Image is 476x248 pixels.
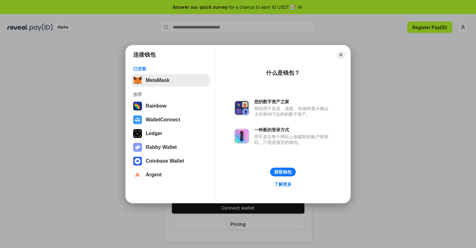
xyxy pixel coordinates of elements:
button: Ledger [131,127,210,140]
button: Rabby Wallet [131,141,210,154]
div: Coinbase Wallet [146,158,184,164]
img: svg+xml,%3Csvg%20xmlns%3D%22http%3A%2F%2Fwww.w3.org%2F2000%2Fsvg%22%20fill%3D%22none%22%20viewBox... [234,129,249,144]
div: 而不是在每个网站上创建新的账户和密码，只需连接您的钱包。 [254,134,332,145]
img: svg+xml,%3Csvg%20xmlns%3D%22http%3A%2F%2Fwww.w3.org%2F2000%2Fsvg%22%20fill%3D%22none%22%20viewBox... [133,143,142,152]
div: Ledger [146,131,162,136]
div: Argent [146,172,162,178]
div: 什么是钱包？ [266,69,300,77]
img: svg+xml,%3Csvg%20xmlns%3D%22http%3A%2F%2Fwww.w3.org%2F2000%2Fsvg%22%20width%3D%2228%22%20height%3... [133,129,142,138]
img: svg+xml,%3Csvg%20width%3D%2228%22%20height%3D%2228%22%20viewBox%3D%220%200%2028%2028%22%20fill%3D... [133,157,142,165]
div: Rabby Wallet [146,144,177,150]
div: 您的数字资产之家 [254,99,332,104]
div: MetaMask [146,78,169,83]
a: 了解更多 [270,180,295,188]
button: 获取钱包 [270,168,296,176]
img: svg+xml,%3Csvg%20width%3D%22120%22%20height%3D%22120%22%20viewBox%3D%220%200%20120%20120%22%20fil... [133,102,142,110]
div: Rainbow [146,103,167,109]
div: 一种新的登录方式 [254,127,332,133]
button: Argent [131,169,210,181]
h1: 连接钱包 [133,51,156,58]
img: svg+xml,%3Csvg%20width%3D%2228%22%20height%3D%2228%22%20viewBox%3D%220%200%2028%2028%22%20fill%3D... [133,170,142,179]
div: WalletConnect [146,117,180,123]
div: 了解更多 [274,181,292,187]
img: svg+xml,%3Csvg%20fill%3D%22none%22%20height%3D%2233%22%20viewBox%3D%220%200%2035%2033%22%20width%... [133,76,142,85]
div: 已安装 [133,66,208,72]
button: MetaMask [131,74,210,87]
div: 推荐 [133,92,208,97]
button: Close [337,50,345,59]
img: svg+xml,%3Csvg%20xmlns%3D%22http%3A%2F%2Fwww.w3.org%2F2000%2Fsvg%22%20fill%3D%22none%22%20viewBox... [234,100,249,115]
button: Rainbow [131,100,210,112]
button: Coinbase Wallet [131,155,210,167]
img: svg+xml,%3Csvg%20width%3D%2228%22%20height%3D%2228%22%20viewBox%3D%220%200%2028%2028%22%20fill%3D... [133,115,142,124]
div: 获取钱包 [274,169,292,175]
button: WalletConnect [131,114,210,126]
div: 钱包用于发送、接收、存储和显示像以太坊和NFT这样的数字资产。 [254,106,332,117]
